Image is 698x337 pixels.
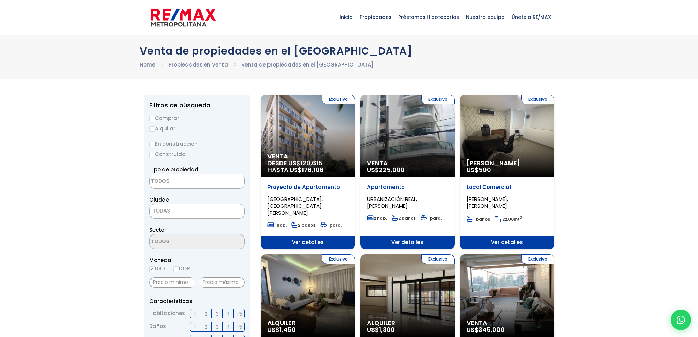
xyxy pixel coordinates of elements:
span: 1 parq. [421,215,442,221]
span: Exclusiva [421,254,455,264]
p: Apartamento [367,184,448,191]
span: Exclusiva [521,95,554,104]
label: Construida [149,150,245,158]
span: 22.00 [502,216,514,222]
span: Alquiler [367,320,448,326]
span: 500 [479,166,491,174]
span: 1 hab. [267,222,287,228]
span: URBANIZACIÓN REAL, [PERSON_NAME] [367,195,417,209]
span: Ver detalles [261,236,355,249]
span: 345,000 [479,325,505,334]
span: Baños [149,322,166,332]
li: Venta de propiedades en el [GEOGRAPHIC_DATA] [241,60,374,69]
span: +5 [236,310,242,318]
span: TODAS [152,207,170,214]
input: USD [149,266,155,272]
span: US$ [267,325,296,334]
span: Propiedades [356,7,395,27]
label: USD [149,264,165,273]
span: 176,106 [302,166,324,174]
span: 1 [194,310,196,318]
span: Alquiler [267,320,348,326]
span: US$ [467,325,505,334]
textarea: Search [150,174,216,189]
h2: Filtros de búsqueda [149,102,245,109]
p: Proyecto de Apartamento [267,184,348,191]
span: Inicio [336,7,356,27]
span: TODAS [150,206,244,216]
a: Exclusiva Venta US$225,000 Apartamento URBANIZACIÓN REAL, [PERSON_NAME] 2 hab. 2 baños 1 parq. Ve... [360,95,455,249]
a: Exclusiva [PERSON_NAME] US$500 Local Comercial [PERSON_NAME], [PERSON_NAME] 1 baños 22.00mt2 Ver ... [460,95,554,249]
input: Alquilar [149,126,155,132]
span: Exclusiva [421,95,455,104]
label: En construcción [149,140,245,148]
a: Home [140,61,155,68]
span: [PERSON_NAME], [PERSON_NAME] [467,195,508,209]
span: Venta [467,320,547,326]
span: Venta [367,160,448,167]
span: 2 baños [392,215,416,221]
span: 2 hab. [367,215,387,221]
span: 3 [216,310,219,318]
a: Exclusiva Venta DESDE US$120,615 HASTA US$176,106 Proyecto de Apartamento [GEOGRAPHIC_DATA], [GEO... [261,95,355,249]
span: +5 [236,323,242,331]
span: 1,300 [379,325,395,334]
span: Nuestro equipo [462,7,508,27]
textarea: Search [150,234,216,249]
span: 2 [205,310,207,318]
span: mt [495,216,522,222]
h1: Venta de propiedades en el [GEOGRAPHIC_DATA] [140,45,559,57]
input: Construida [149,152,155,157]
span: Venta [267,153,348,160]
input: Precio máximo [199,277,245,288]
span: US$ [367,325,395,334]
span: Tipo de propiedad [149,166,198,173]
span: Moneda [149,256,245,264]
span: 120,615 [300,159,322,167]
span: Exclusiva [322,254,355,264]
span: Únete a RE/MAX [508,7,554,27]
span: 225,000 [379,166,405,174]
span: Exclusiva [521,254,554,264]
input: DOP [173,266,179,272]
span: US$ [467,166,491,174]
span: 4 [226,323,230,331]
span: HASTA US$ [267,167,348,173]
span: [PERSON_NAME] [467,160,547,167]
label: Alquilar [149,124,245,133]
span: 2 [205,323,207,331]
p: Local Comercial [467,184,547,191]
span: 1 [194,323,196,331]
span: 1 baños [467,216,490,222]
span: US$ [367,166,405,174]
label: DOP [173,264,190,273]
span: 1,450 [279,325,296,334]
span: TODAS [149,204,245,219]
input: En construcción [149,142,155,147]
sup: 2 [520,215,522,220]
img: remax-metropolitana-logo [151,7,216,28]
span: 4 [226,310,230,318]
label: Comprar [149,114,245,122]
span: Préstamos Hipotecarios [395,7,462,27]
input: Precio mínimo [149,277,195,288]
input: Comprar [149,116,155,121]
span: [GEOGRAPHIC_DATA], [GEOGRAPHIC_DATA][PERSON_NAME] [267,195,323,216]
p: Características [149,297,245,305]
span: 2 baños [291,222,316,228]
span: Ver detalles [460,236,554,249]
span: 1 parq. [320,222,342,228]
a: Propiedades en Venta [169,61,228,68]
span: Ver detalles [360,236,455,249]
span: 3 [216,323,219,331]
span: Sector [149,226,167,233]
span: DESDE US$ [267,160,348,173]
span: Habitaciones [149,309,185,318]
span: Exclusiva [322,95,355,104]
span: Ciudad [149,196,170,203]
